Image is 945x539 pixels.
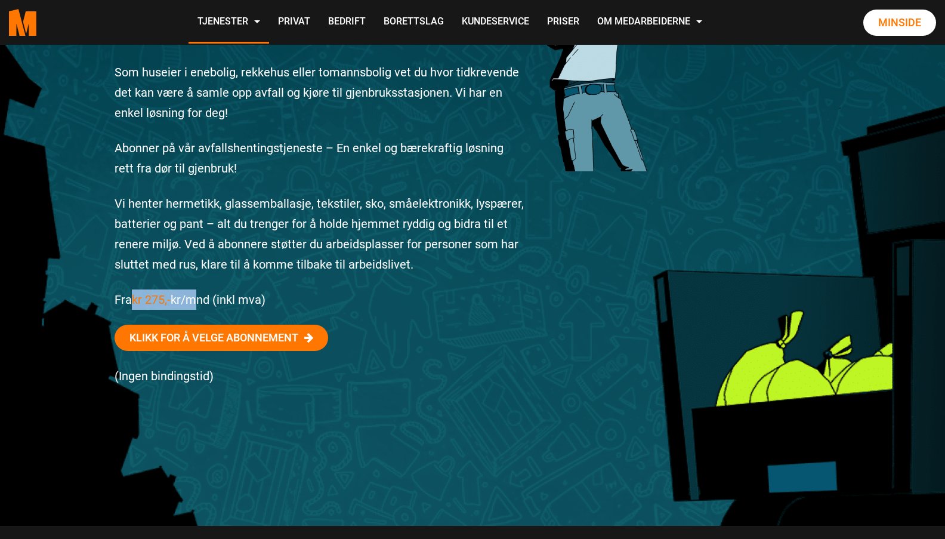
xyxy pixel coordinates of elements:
a: Bedrift [319,1,375,44]
a: Privat [269,1,319,44]
p: (Ingen bindingstid) [115,366,525,386]
p: Som huseier i enebolig, rekkehus eller tomannsbolig vet du hvor tidkrevende det kan være å samle ... [115,62,525,123]
a: Om Medarbeiderne [588,1,711,44]
a: Minside [863,10,936,36]
p: Vi henter hermetikk, glassemballasje, tekstiler, sko, småelektronikk, lyspærer, batterier og pant... [115,193,525,275]
span: kr 275,- [132,292,171,307]
a: Borettslag [375,1,453,44]
a: Klikk for å velge abonnement [115,325,328,351]
a: Kundeservice [453,1,538,44]
p: Fra kr/mnd (inkl mva) [115,289,525,310]
p: Abonner på vår avfallshentingstjeneste – En enkel og bærekraftig løsning rett fra dør til gjenbruk! [115,138,525,178]
a: Tjenester [189,1,269,44]
a: Priser [538,1,588,44]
